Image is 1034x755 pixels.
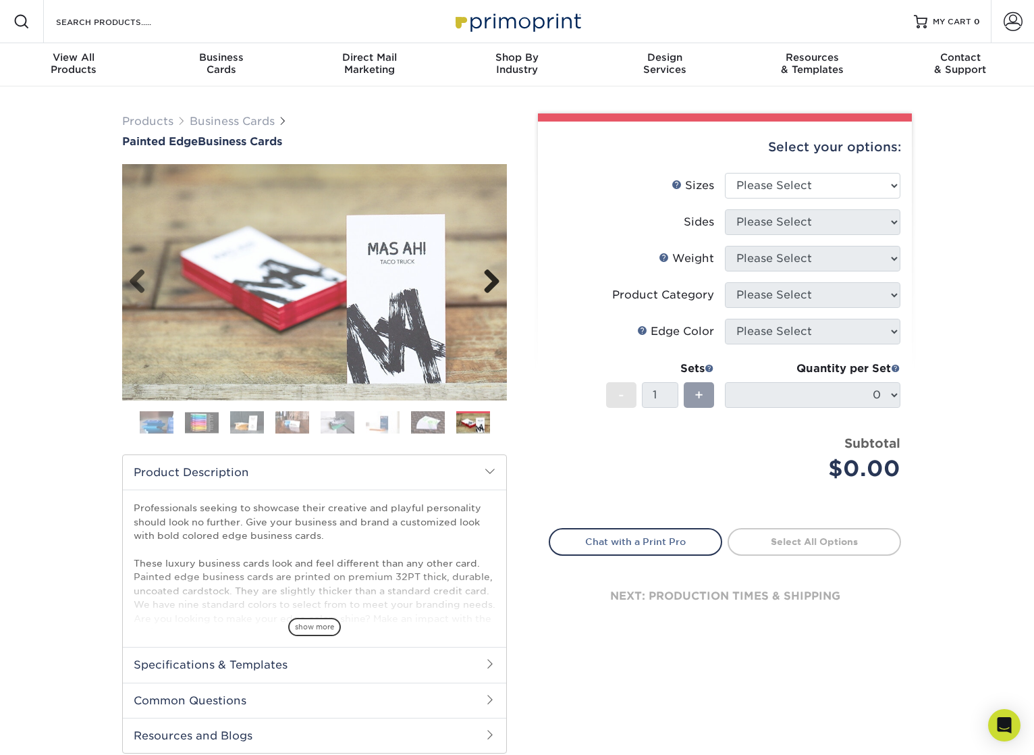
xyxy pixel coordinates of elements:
div: & Support [886,51,1034,76]
input: SEARCH PRODUCTS..... [55,14,186,30]
div: Industry [443,51,591,76]
div: $0.00 [735,452,900,485]
div: Open Intercom Messenger [988,709,1021,741]
h2: Product Description [123,455,506,490]
div: Product Category [612,287,714,303]
span: + [695,385,703,405]
img: Business Cards 04 [275,411,309,434]
img: Business Cards 05 [321,411,354,434]
div: Quantity per Set [725,361,900,377]
img: Business Cards 06 [366,411,400,434]
div: Edge Color [637,323,714,340]
div: next: production times & shipping [549,556,901,637]
div: Weight [659,251,714,267]
img: Painted Edge 08 [122,149,507,415]
h2: Resources and Blogs [123,718,506,753]
span: Direct Mail [296,51,443,63]
img: Business Cards 07 [411,411,445,434]
a: Select All Options [728,528,901,555]
img: Business Cards 03 [230,411,264,434]
a: Chat with a Print Pro [549,528,722,555]
strong: Subtotal [844,436,900,450]
h2: Specifications & Templates [123,647,506,682]
a: Painted EdgeBusiness Cards [122,135,507,148]
div: Sizes [672,178,714,194]
img: Business Cards 01 [140,406,173,440]
div: Marketing [296,51,443,76]
div: Sides [684,214,714,230]
div: Cards [148,51,296,76]
a: Products [122,115,173,128]
span: Contact [886,51,1034,63]
a: BusinessCards [148,43,296,86]
div: Sets [606,361,714,377]
img: Business Cards 02 [185,412,219,433]
span: show more [288,618,341,636]
a: Direct MailMarketing [296,43,443,86]
div: & Templates [738,51,886,76]
h1: Business Cards [122,135,507,148]
div: Select your options: [549,122,901,173]
span: Design [591,51,738,63]
img: Primoprint [450,7,584,36]
a: DesignServices [591,43,738,86]
div: Services [591,51,738,76]
a: Shop ByIndustry [443,43,591,86]
span: 0 [974,17,980,26]
span: Business [148,51,296,63]
a: Resources& Templates [738,43,886,86]
span: MY CART [933,16,971,28]
span: - [618,385,624,405]
span: Resources [738,51,886,63]
span: Painted Edge [122,135,198,148]
a: Contact& Support [886,43,1034,86]
a: Business Cards [190,115,275,128]
span: Shop By [443,51,591,63]
h2: Common Questions [123,683,506,718]
img: Business Cards 08 [456,412,490,436]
